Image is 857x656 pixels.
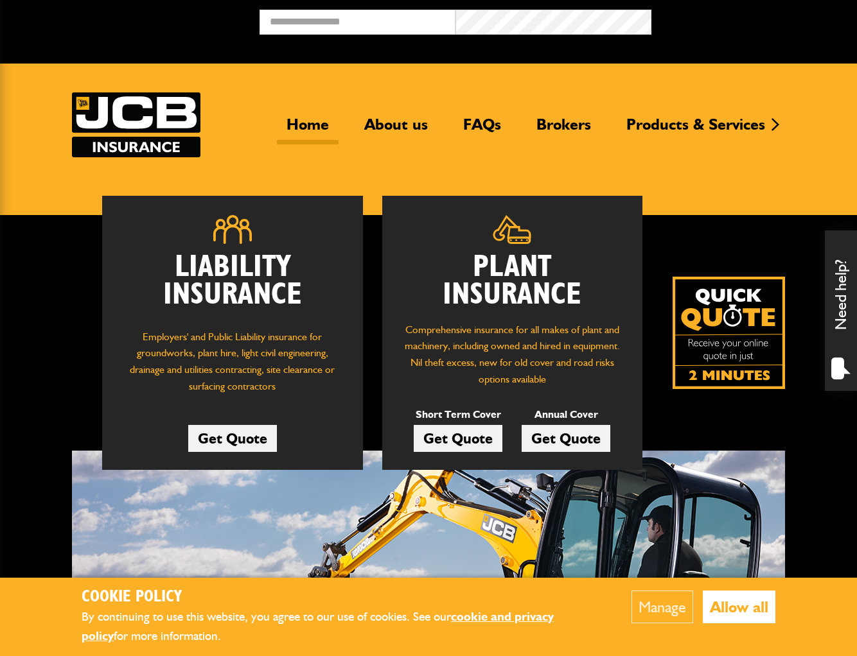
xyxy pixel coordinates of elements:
div: Need help? [825,230,857,391]
button: Manage [632,591,693,623]
a: About us [355,115,437,144]
p: Comprehensive insurance for all makes of plant and machinery, including owned and hired in equipm... [402,322,624,387]
a: Get Quote [188,425,277,452]
a: Get Quote [414,425,502,452]
h2: Liability Insurance [121,254,344,316]
p: Employers' and Public Liability insurance for groundworks, plant hire, light civil engineering, d... [121,329,344,401]
img: JCB Insurance Services logo [72,92,200,157]
h2: Plant Insurance [402,254,624,309]
a: Home [277,115,339,144]
p: By continuing to use this website, you agree to our use of cookies. See our for more information. [82,607,592,646]
a: FAQs [454,115,511,144]
button: Allow all [703,591,775,623]
a: Get Quote [522,425,610,452]
img: Quick Quote [673,277,785,389]
button: Broker Login [651,10,847,30]
a: JCB Insurance Services [72,92,200,157]
h2: Cookie Policy [82,587,592,607]
p: Short Term Cover [414,406,502,423]
a: Brokers [527,115,601,144]
a: Products & Services [617,115,775,144]
p: Annual Cover [522,406,610,423]
a: Get your insurance quote isn just 2-minutes [673,277,785,389]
